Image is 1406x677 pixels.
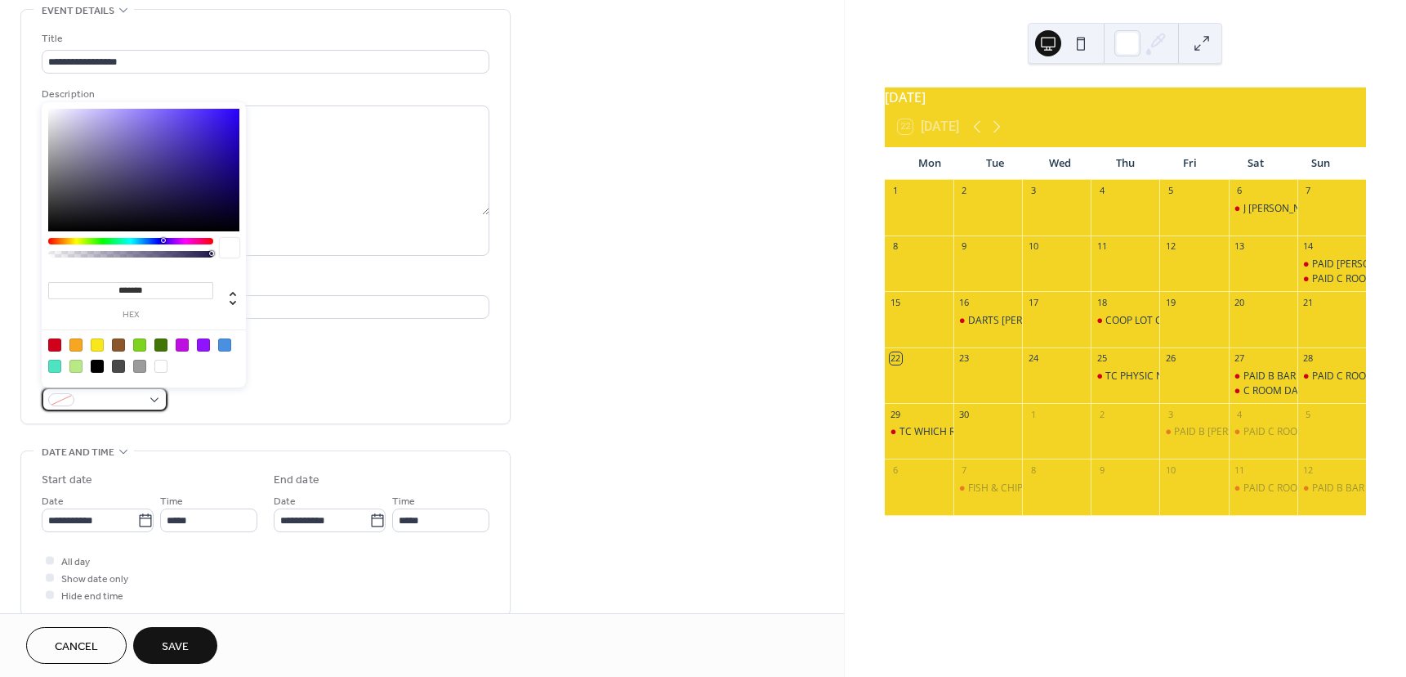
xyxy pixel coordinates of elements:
[1105,314,1222,328] div: COOP LOT COCKTAIL BAR
[968,482,1045,495] div: FISH & CHIP DAY
[1297,370,1366,383] div: PAID C ROOM SOPHIE CHECKETTS
[962,147,1028,180] div: Tue
[1164,185,1176,197] div: 5
[1164,296,1176,308] div: 19
[1234,240,1246,253] div: 13
[1234,296,1246,308] div: 20
[91,338,104,352] div: #F8E71C
[1158,147,1223,180] div: Fri
[1027,296,1039,308] div: 17
[1229,370,1297,383] div: PAID B BAR
[42,30,486,47] div: Title
[1234,352,1246,365] div: 27
[1096,408,1108,420] div: 2
[1302,185,1314,197] div: 7
[890,185,902,197] div: 1
[42,86,486,103] div: Description
[392,493,415,510] span: Time
[1302,464,1314,476] div: 12
[1243,482,1333,495] div: PAID C ROOM 18TH
[1302,408,1314,420] div: 5
[69,338,83,352] div: #F5A623
[890,408,902,420] div: 29
[26,627,127,664] button: Cancel
[61,588,123,605] span: Hide end time
[48,311,213,320] label: hex
[1159,425,1228,439] div: PAID B BAR JOSEPH
[1297,258,1366,271] div: PAID LAURA B BAR CHRISTENING
[1027,240,1039,253] div: 10
[218,338,231,352] div: #4A90E2
[953,314,1022,328] div: DARTS JULIE BAR
[1164,408,1176,420] div: 3
[1234,185,1246,197] div: 6
[133,360,146,373] div: #9B9B9B
[958,185,971,197] div: 2
[176,338,189,352] div: #BD10E0
[1096,185,1108,197] div: 4
[1243,202,1366,216] div: J [PERSON_NAME] C ROOM
[1302,296,1314,308] div: 21
[1297,272,1366,286] div: PAID C ROOM CARRIGAN
[154,338,167,352] div: #417505
[162,639,189,656] span: Save
[1164,240,1176,253] div: 12
[1092,147,1158,180] div: Thu
[1243,425,1386,439] div: PAID C ROOM [PERSON_NAME]
[1027,464,1039,476] div: 8
[885,87,1366,107] div: [DATE]
[958,296,971,308] div: 16
[197,338,210,352] div: #9013FE
[55,639,98,656] span: Cancel
[1164,352,1176,365] div: 26
[898,147,963,180] div: Mon
[890,352,902,365] div: 22
[1229,384,1297,398] div: C ROOM DARTS
[1096,296,1108,308] div: 18
[958,408,971,420] div: 30
[1243,370,1296,383] div: PAID B BAR
[61,571,128,588] span: Show date only
[953,482,1022,495] div: FISH & CHIP DAY
[112,338,125,352] div: #8B572A
[890,464,902,476] div: 6
[69,360,83,373] div: #B8E986
[1027,408,1039,420] div: 1
[1288,147,1353,180] div: Sun
[112,360,125,373] div: #4A4A4A
[154,360,167,373] div: #FFFFFF
[160,493,183,510] span: Time
[133,627,217,664] button: Save
[968,314,1078,328] div: DARTS [PERSON_NAME]
[61,554,90,571] span: All day
[1234,408,1246,420] div: 4
[1229,482,1297,495] div: PAID C ROOM 18TH
[958,352,971,365] div: 23
[42,472,92,489] div: Start date
[1091,370,1159,383] div: TC PHYSIC NIGHT
[1302,240,1314,253] div: 14
[42,444,114,461] span: Date and time
[1105,370,1186,383] div: TC PHYSIC NIGHT
[885,425,953,439] div: TC WHICH ROOM SCOUSE WIFE FUNERAL
[1297,482,1366,495] div: PAID B BAR
[48,338,61,352] div: #D0021B
[1091,314,1159,328] div: COOP LOT COCKTAIL BAR
[1229,425,1297,439] div: PAID C ROOM LISA MOFFAT
[42,493,64,510] span: Date
[1229,202,1297,216] div: J NUNN C ROOM
[1027,185,1039,197] div: 3
[42,2,114,20] span: Event details
[48,360,61,373] div: #50E3C2
[958,464,971,476] div: 7
[890,240,902,253] div: 8
[91,360,104,373] div: #000000
[133,338,146,352] div: #7ED321
[1028,147,1093,180] div: Wed
[1096,464,1108,476] div: 9
[958,240,971,253] div: 9
[1223,147,1288,180] div: Sat
[1096,352,1108,365] div: 25
[1027,352,1039,365] div: 24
